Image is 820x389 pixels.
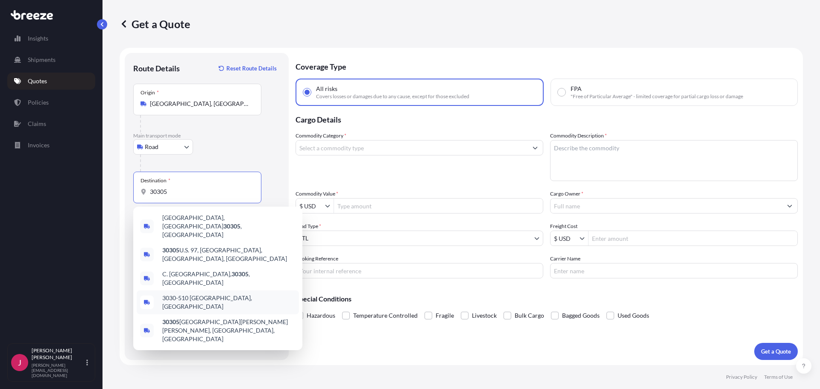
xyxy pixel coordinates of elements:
[28,34,48,43] p: Insights
[133,132,280,139] p: Main transport mode
[162,318,179,325] b: 30305
[296,190,338,198] label: Commodity Value
[150,187,251,196] input: Destination
[550,190,583,198] label: Cargo Owner
[334,198,543,214] input: Type amount
[550,132,607,140] label: Commodity Description
[162,270,296,287] span: C. [GEOGRAPHIC_DATA], , [GEOGRAPHIC_DATA]
[550,222,577,231] label: Freight Cost
[133,207,302,350] div: Show suggestions
[296,53,798,79] p: Coverage Type
[589,231,797,246] input: Enter amount
[162,246,179,254] b: 30305
[618,309,649,322] span: Used Goods
[28,77,47,85] p: Quotes
[551,198,782,214] input: Full name
[296,222,321,231] span: Load Type
[28,98,49,107] p: Policies
[133,139,193,155] button: Select transport
[316,93,469,100] span: Covers losses or damages due to any cause, except for those excluded
[307,309,335,322] span: Hazardous
[296,140,527,155] input: Select a commodity type
[296,106,798,132] p: Cargo Details
[150,99,251,108] input: Origin
[223,222,240,230] b: 30305
[316,85,337,93] span: All risks
[726,374,757,380] p: Privacy Policy
[761,347,791,356] p: Get a Quote
[32,363,85,378] p: [PERSON_NAME][EMAIL_ADDRESS][DOMAIN_NAME]
[296,132,346,140] label: Commodity Category
[562,309,600,322] span: Bagged Goods
[551,231,580,246] input: Freight Cost
[353,309,418,322] span: Temperature Controlled
[571,85,582,93] span: FPA
[299,234,308,243] span: LTL
[764,374,793,380] p: Terms of Use
[28,141,50,149] p: Invoices
[550,263,798,278] input: Enter name
[782,198,797,214] button: Show suggestions
[296,254,338,263] label: Booking Reference
[141,89,159,96] div: Origin
[162,214,296,239] span: [GEOGRAPHIC_DATA], [GEOGRAPHIC_DATA] , [GEOGRAPHIC_DATA]
[28,120,46,128] p: Claims
[571,93,743,100] span: "Free of Particular Average" - limited coverage for partial cargo loss or damage
[296,295,798,302] p: Special Conditions
[436,309,454,322] span: Fragile
[226,64,277,73] p: Reset Route Details
[296,263,543,278] input: Your internal reference
[296,198,325,214] input: Commodity Value
[145,143,158,151] span: Road
[162,246,296,263] span: U.S. 97, [GEOGRAPHIC_DATA], [GEOGRAPHIC_DATA], [GEOGRAPHIC_DATA]
[231,270,249,278] b: 30305
[18,358,21,367] span: J
[580,234,588,243] button: Show suggestions
[527,140,543,155] button: Show suggestions
[472,309,497,322] span: Livestock
[162,294,296,311] span: 3030-510 [GEOGRAPHIC_DATA], [GEOGRAPHIC_DATA]
[162,318,296,343] span: [GEOGRAPHIC_DATA][PERSON_NAME][PERSON_NAME], [GEOGRAPHIC_DATA], [GEOGRAPHIC_DATA]
[141,177,170,184] div: Destination
[120,17,190,31] p: Get a Quote
[32,347,85,361] p: [PERSON_NAME] [PERSON_NAME]
[28,56,56,64] p: Shipments
[133,63,180,73] p: Route Details
[325,202,334,210] button: Show suggestions
[515,309,544,322] span: Bulk Cargo
[550,254,580,263] label: Carrier Name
